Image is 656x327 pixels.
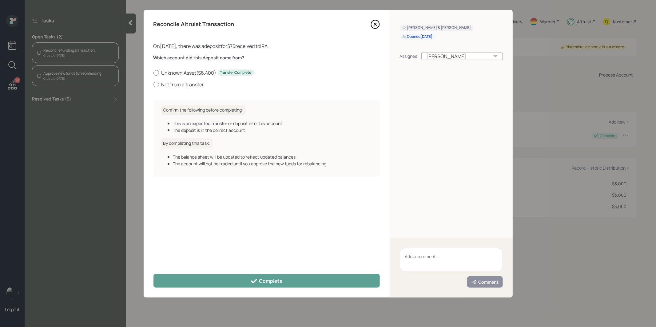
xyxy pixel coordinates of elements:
[161,105,246,115] h6: Confirm the following before completing:
[153,81,380,88] label: Not from a transfer
[173,160,372,167] div: The account will not be traded until you approve the new funds for rebalancing
[402,34,433,39] div: Opened [DATE]
[173,127,372,133] div: The deposit is in the correct account
[153,42,380,50] div: On [DATE] , there was a deposit for $75 received to IRA .
[153,55,380,61] label: Which account did this deposit come from?
[402,25,471,30] div: [PERSON_NAME] & [PERSON_NAME]
[220,70,252,75] div: Transfer Complete
[467,276,503,288] button: Comment
[153,274,380,288] button: Complete
[173,154,372,160] div: The balance sheet will be updated to reflect updated balances
[250,278,283,285] div: Complete
[153,21,234,28] h4: Reconcile Altruist Transaction
[471,279,499,285] div: Comment
[400,53,419,59] div: Assignee:
[153,69,380,76] label: Unknown Asset ( $6,400 )
[421,53,503,60] div: [PERSON_NAME]
[161,138,213,148] h6: By completing this task:
[173,120,372,127] div: This is an expected transfer or deposit into this account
